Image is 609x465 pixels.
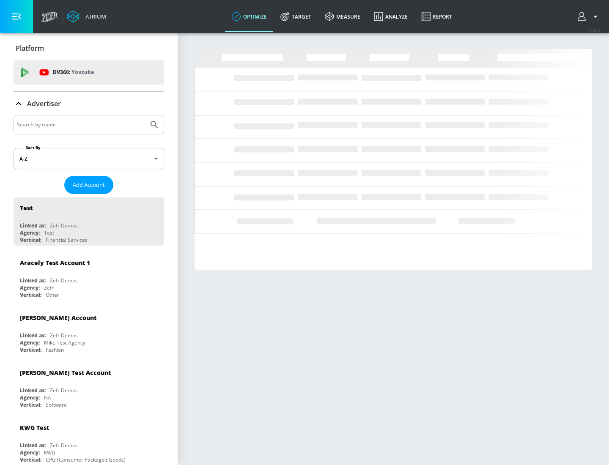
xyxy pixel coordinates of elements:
div: Agency: [20,284,40,291]
div: Agency: [20,339,40,346]
div: Linked as: [20,387,46,394]
p: Advertiser [27,99,61,108]
a: Report [414,1,459,32]
span: v 4.24.0 [589,28,601,33]
div: Aracely Test Account 1 [20,259,90,267]
input: Search by name [17,119,145,130]
div: Agency: [20,229,40,236]
a: Analyze [367,1,414,32]
div: Vertical: [20,456,41,463]
p: Platform [16,44,44,53]
div: Zefr [44,284,54,291]
div: Aracely Test Account 1Linked as:Zefr DemosAgency:ZefrVertical:Other [14,252,164,301]
div: Linked as: [20,332,46,339]
div: [PERSON_NAME] AccountLinked as:Zefr DemosAgency:Mike Test AgencyVertical:Fashion [14,307,164,356]
a: Atrium [67,10,106,23]
div: DV360: Youtube [14,60,164,85]
div: Zefr Demos [50,387,78,394]
div: Software [46,401,67,408]
div: Vertical: [20,236,41,243]
div: CPG (Consumer Packaged Goods) [46,456,126,463]
a: measure [318,1,367,32]
div: Test [20,204,33,212]
div: [PERSON_NAME] Test AccountLinked as:Zefr DemosAgency:NAVertical:Software [14,362,164,410]
div: Financial Services [46,236,88,243]
button: Add Account [64,176,113,194]
div: TestLinked as:Zefr DemosAgency:TestVertical:Financial Services [14,197,164,246]
a: optimize [225,1,274,32]
div: Linked as: [20,222,46,229]
div: [PERSON_NAME] Account [20,314,96,322]
div: [PERSON_NAME] Test Account [20,369,111,377]
div: Test [44,229,54,236]
div: Zefr Demos [50,277,78,284]
div: Zefr Demos [50,332,78,339]
div: Zefr Demos [50,442,78,449]
p: DV360: [53,68,94,77]
div: Linked as: [20,277,46,284]
div: Other [46,291,59,298]
div: Mike Test Agency [44,339,85,346]
a: Target [274,1,318,32]
span: Add Account [73,180,105,190]
div: Advertiser [14,92,164,115]
div: Linked as: [20,442,46,449]
div: A-Z [14,148,164,169]
div: Vertical: [20,291,41,298]
div: KWG [44,449,55,456]
div: Agency: [20,394,40,401]
div: Vertical: [20,346,41,353]
div: Zefr Demos [50,222,78,229]
div: Vertical: [20,401,41,408]
div: NA [44,394,51,401]
div: Atrium [82,13,106,20]
div: Fashion [46,346,64,353]
p: Youtube [71,68,94,77]
div: Agency: [20,449,40,456]
div: KWG Test [20,424,49,432]
label: Sort By [24,145,42,150]
div: Platform [14,36,164,60]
